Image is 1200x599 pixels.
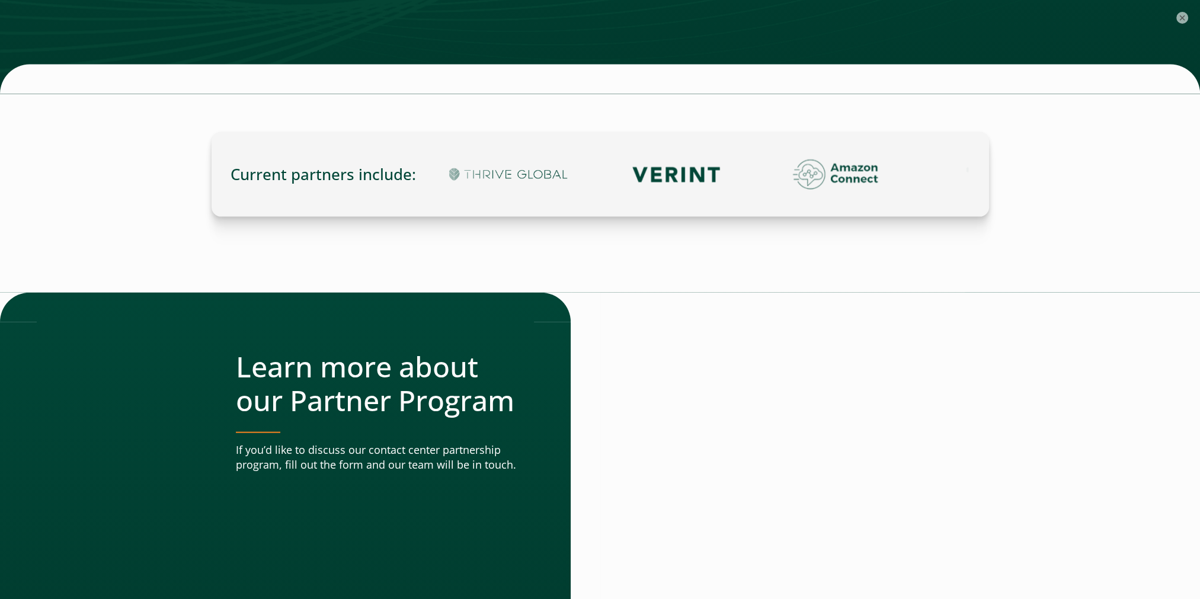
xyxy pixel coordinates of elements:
[1176,12,1188,24] button: ×
[943,155,1046,194] img: Contact Center Partnership Cisco Logo
[236,443,523,473] p: If you’d like to discuss our contact center partnership program, fill out the form and our team w...
[231,164,416,185] span: Current partners include:
[449,168,568,181] img: Contact Center Partnership Thrive Global Logo
[236,350,523,418] h2: Learn more about our Partner Program
[625,155,727,194] img: Contact Center Partnership Verint Logo
[784,155,887,194] img: Contact Center Partnership Amazon Connect Logo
